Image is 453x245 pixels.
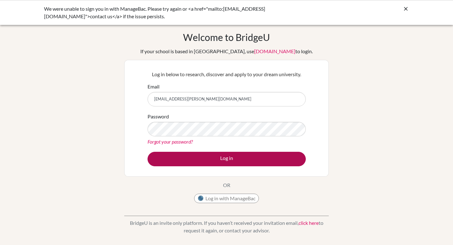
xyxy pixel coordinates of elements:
[140,48,313,55] div: If your school is based in [GEOGRAPHIC_DATA], use to login.
[299,220,319,226] a: click here
[183,31,270,43] h1: Welcome to BridgeU
[148,139,193,145] a: Forgot your password?
[124,219,329,234] p: BridgeU is an invite only platform. If you haven’t received your invitation email, to request it ...
[148,113,169,120] label: Password
[194,194,259,203] button: Log in with ManageBac
[254,48,295,54] a: [DOMAIN_NAME]
[223,181,230,189] p: OR
[148,71,306,78] p: Log in below to research, discover and apply to your dream university.
[44,5,315,20] div: We were unable to sign you in with ManageBac. Please try again or <a href="mailto:[EMAIL_ADDRESS]...
[148,152,306,166] button: Log in
[148,83,159,90] label: Email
